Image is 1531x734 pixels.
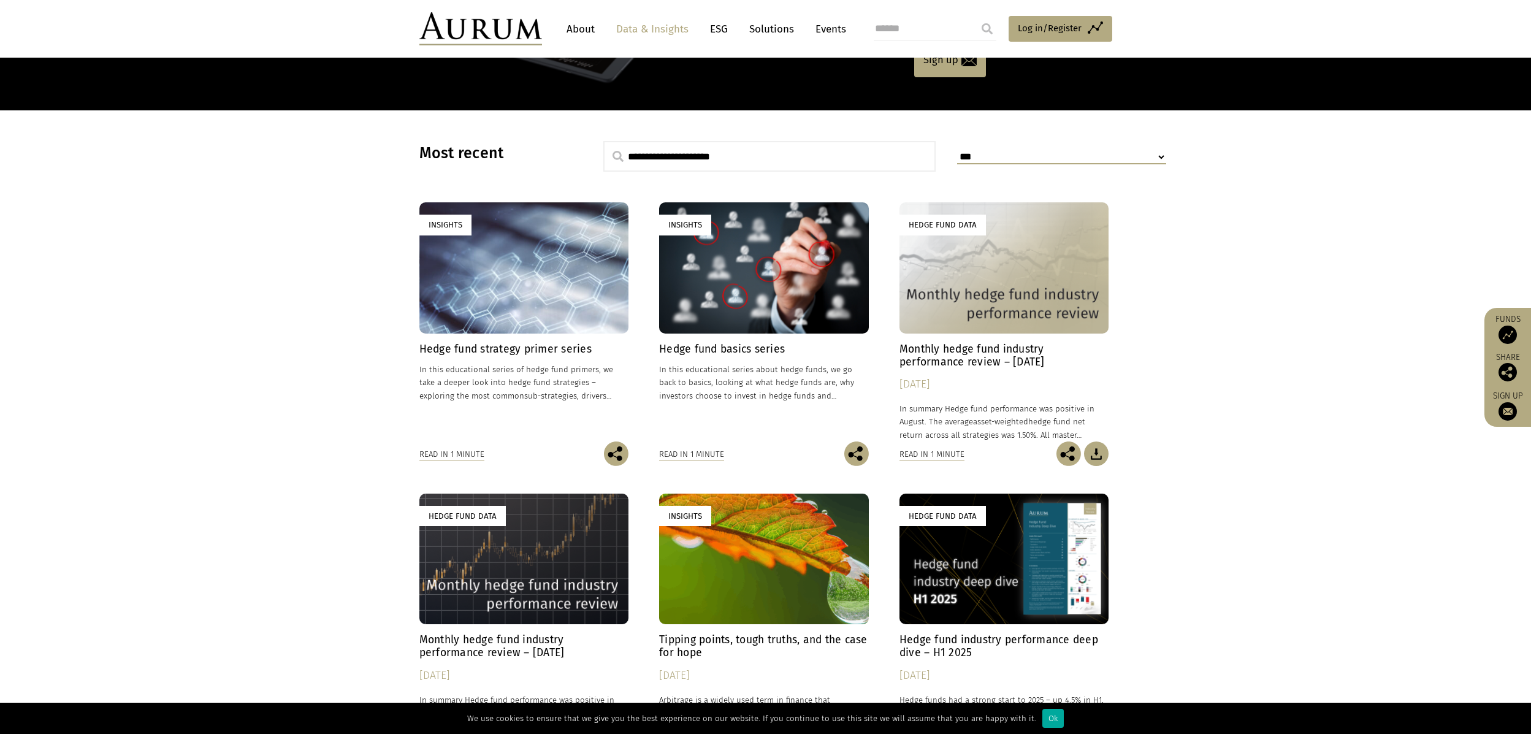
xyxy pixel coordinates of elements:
a: Data & Insights [610,18,695,40]
img: Share this post [1056,442,1081,466]
p: Hedge funds had a strong start to 2025 – up 4.5% in H1, albeit they underperformed bonds, +7.3% a... [899,694,1109,732]
p: In this educational series about hedge funds, we go back to basics, looking at what hedge funds a... [659,363,869,402]
a: Insights Tipping points, tough truths, and the case for hope [DATE] Arbitrage is a widely used te... [659,494,869,732]
a: Insights Hedge fund strategy primer series In this educational series of hedge fund primers, we t... [419,202,629,441]
div: Ok [1042,709,1064,728]
div: Insights [659,215,711,235]
img: Sign up to our newsletter [1499,402,1517,421]
div: Insights [659,506,711,526]
h4: Monthly hedge fund industry performance review – [DATE] [419,633,629,659]
img: Download Article [1084,442,1109,466]
input: Submit [975,17,999,41]
img: Share this post [604,442,628,466]
a: Solutions [743,18,800,40]
a: Events [809,18,846,40]
div: Read in 1 minute [419,448,484,461]
a: Hedge Fund Data Monthly hedge fund industry performance review – [DATE] [DATE] In summary Hedge f... [899,202,1109,441]
img: email-icon [961,55,977,66]
div: Read in 1 minute [899,448,964,461]
img: Share this post [1499,363,1517,381]
div: Read in 1 minute [659,448,724,461]
a: Sign up [914,43,986,77]
div: Share [1491,353,1525,381]
span: asset-weighted [973,417,1028,426]
div: Insights [419,215,472,235]
a: Sign up [1491,391,1525,421]
img: Access Funds [1499,326,1517,344]
a: About [560,18,601,40]
div: Hedge Fund Data [899,506,986,526]
h3: Most recent [419,144,573,162]
a: Funds [1491,314,1525,344]
span: Log in/Register [1018,21,1082,36]
a: Log in/Register [1009,16,1112,42]
p: In summary Hedge fund performance was positive in July. The average hedge fund net return across ... [419,694,629,732]
h4: Tipping points, tough truths, and the case for hope [659,633,869,659]
img: Share this post [844,442,869,466]
span: sub-strategies [524,391,577,400]
h4: Hedge fund strategy primer series [419,343,629,356]
a: Hedge Fund Data Monthly hedge fund industry performance review – [DATE] [DATE] In summary Hedge f... [419,494,629,732]
a: Hedge Fund Data Hedge fund industry performance deep dive – H1 2025 [DATE] Hedge funds had a stro... [899,494,1109,732]
div: [DATE] [419,667,629,684]
a: Insights Hedge fund basics series In this educational series about hedge funds, we go back to bas... [659,202,869,441]
div: [DATE] [899,376,1109,393]
a: ESG [704,18,734,40]
p: In this educational series of hedge fund primers, we take a deeper look into hedge fund strategie... [419,363,629,402]
img: search.svg [613,151,624,162]
div: [DATE] [659,667,869,684]
p: Arbitrage is a widely used term in finance that encompasses a broad range of strategies designed ... [659,694,869,732]
div: Hedge Fund Data [899,215,986,235]
h4: Hedge fund basics series [659,343,869,356]
h4: Monthly hedge fund industry performance review – [DATE] [899,343,1109,369]
div: [DATE] [899,667,1109,684]
h4: Hedge fund industry performance deep dive – H1 2025 [899,633,1109,659]
div: Hedge Fund Data [419,506,506,526]
img: Aurum [419,12,542,45]
p: In summary Hedge fund performance was positive in August. The average hedge fund net return acros... [899,402,1109,441]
